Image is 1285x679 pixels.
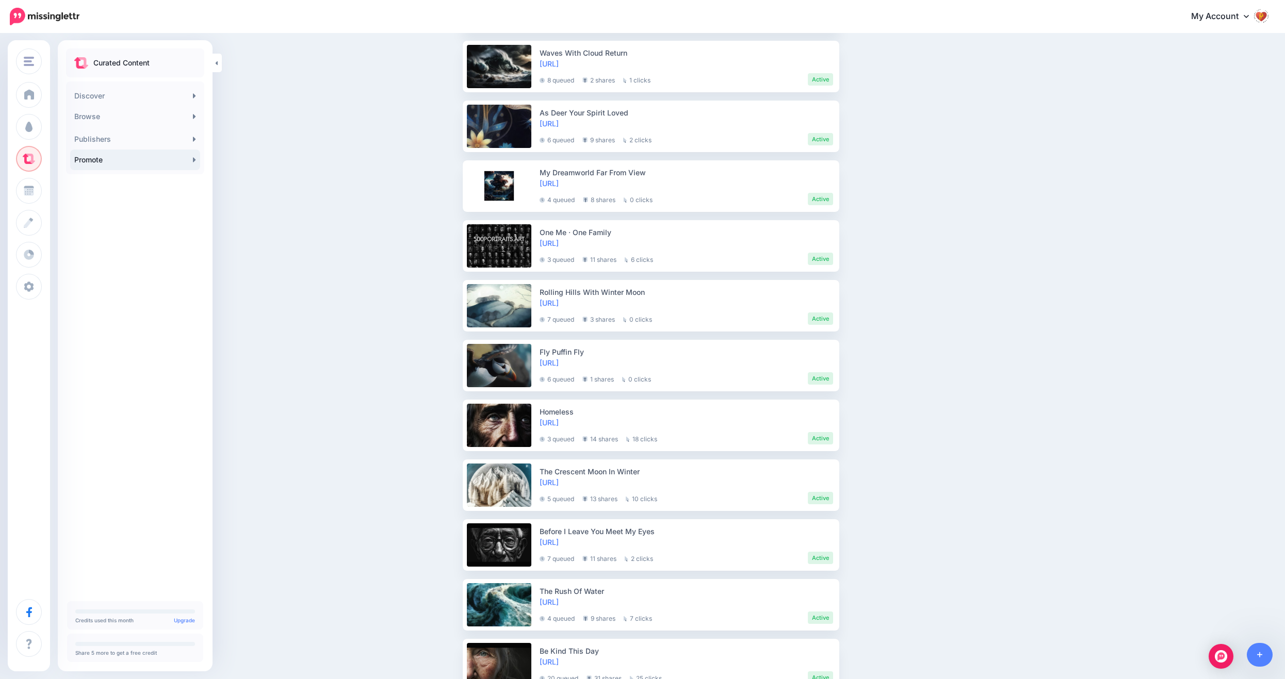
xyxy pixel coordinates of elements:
[540,496,545,502] img: clock-grey-darker.png
[582,77,588,83] img: share-grey.png
[540,253,574,265] li: 3 queued
[540,611,575,624] li: 4 queued
[540,73,574,86] li: 8 queued
[93,57,150,69] p: Curated Content
[540,47,833,58] div: Waves With Cloud Return
[540,586,833,597] div: The Rush Of Water
[623,73,650,86] li: 1 clicks
[540,406,833,417] div: Homeless
[582,73,615,86] li: 2 shares
[540,133,574,145] li: 6 queued
[540,257,545,262] img: clock-grey-darker.png
[582,257,588,262] img: share-grey.png
[1209,644,1233,669] div: Open Intercom Messenger
[623,138,627,143] img: pointer-grey.png
[540,538,559,546] a: [URL]
[625,257,628,262] img: pointer-grey.png
[624,193,653,205] li: 0 clicks
[540,78,545,83] img: clock-grey-darker.png
[540,167,833,178] div: My Dreamworld Far From View
[808,193,833,205] li: Active
[74,57,88,69] img: curate.png
[540,179,559,188] a: [URL]
[582,137,588,143] img: share-grey.png
[540,492,574,504] li: 5 queued
[583,616,588,621] img: share-grey.png
[583,611,615,624] li: 9 shares
[540,239,559,247] a: [URL]
[582,317,588,322] img: share-grey.png
[540,437,545,442] img: clock-grey-darker.png
[624,611,652,624] li: 7 clicks
[540,598,559,606] a: [URL]
[626,437,630,442] img: pointer-grey.png
[626,496,629,502] img: pointer-grey.png
[808,611,833,624] li: Active
[70,129,200,150] a: Publishers
[540,107,833,118] div: As Deer Your Spirit Loved
[540,299,559,307] a: [URL]
[808,133,833,145] li: Active
[540,526,833,537] div: Before I Leave You Meet My Eyes
[623,312,652,325] li: 0 clicks
[808,492,833,504] li: Active
[808,73,833,86] li: Active
[623,317,627,322] img: pointer-grey.png
[623,133,652,145] li: 2 clicks
[582,556,588,561] img: share-grey.png
[623,78,627,83] img: pointer-grey.png
[582,133,615,145] li: 9 shares
[540,556,545,561] img: clock-grey-darker.png
[540,346,833,357] div: Fly Puffin Fly
[540,466,833,477] div: The Crescent Moon In Winter
[540,317,545,322] img: clock-grey-darker.png
[70,86,200,106] a: Discover
[808,432,833,444] li: Active
[540,287,833,297] div: Rolling Hills With Winter Moon
[540,657,559,666] a: [URL]
[540,645,833,656] div: Be Kind This Day
[582,496,588,502] img: share-grey.png
[70,150,200,170] a: Promote
[540,119,559,128] a: [URL]
[540,358,559,367] a: [URL]
[540,418,559,427] a: [URL]
[1181,4,1270,29] a: My Account
[540,616,545,621] img: clock-grey-darker.png
[582,253,616,265] li: 11 shares
[540,197,545,203] img: clock-grey-darker.png
[582,432,618,444] li: 14 shares
[622,372,651,385] li: 0 clicks
[625,253,653,265] li: 6 clicks
[582,436,588,442] img: share-grey.png
[625,552,653,564] li: 2 clicks
[540,377,545,382] img: clock-grey-darker.png
[808,312,833,325] li: Active
[626,432,657,444] li: 18 clicks
[808,253,833,265] li: Active
[540,478,559,487] a: [URL]
[10,8,79,25] img: Missinglettr
[625,556,628,561] img: pointer-grey.png
[808,372,833,385] li: Active
[622,377,626,382] img: pointer-grey.png
[583,193,615,205] li: 8 shares
[540,372,574,385] li: 6 queued
[583,197,588,203] img: share-grey.png
[540,227,833,238] div: One Me · One Family
[582,552,616,564] li: 11 shares
[540,432,574,444] li: 3 queued
[24,57,34,66] img: menu.png
[540,193,575,205] li: 4 queued
[540,312,574,325] li: 7 queued
[582,376,588,382] img: share-grey.png
[540,138,545,143] img: clock-grey-darker.png
[624,616,627,621] img: pointer-grey.png
[808,552,833,564] li: Active
[540,552,574,564] li: 7 queued
[70,106,200,127] a: Browse
[624,197,627,203] img: pointer-grey.png
[582,372,614,385] li: 1 shares
[582,312,615,325] li: 3 shares
[540,59,559,68] a: [URL]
